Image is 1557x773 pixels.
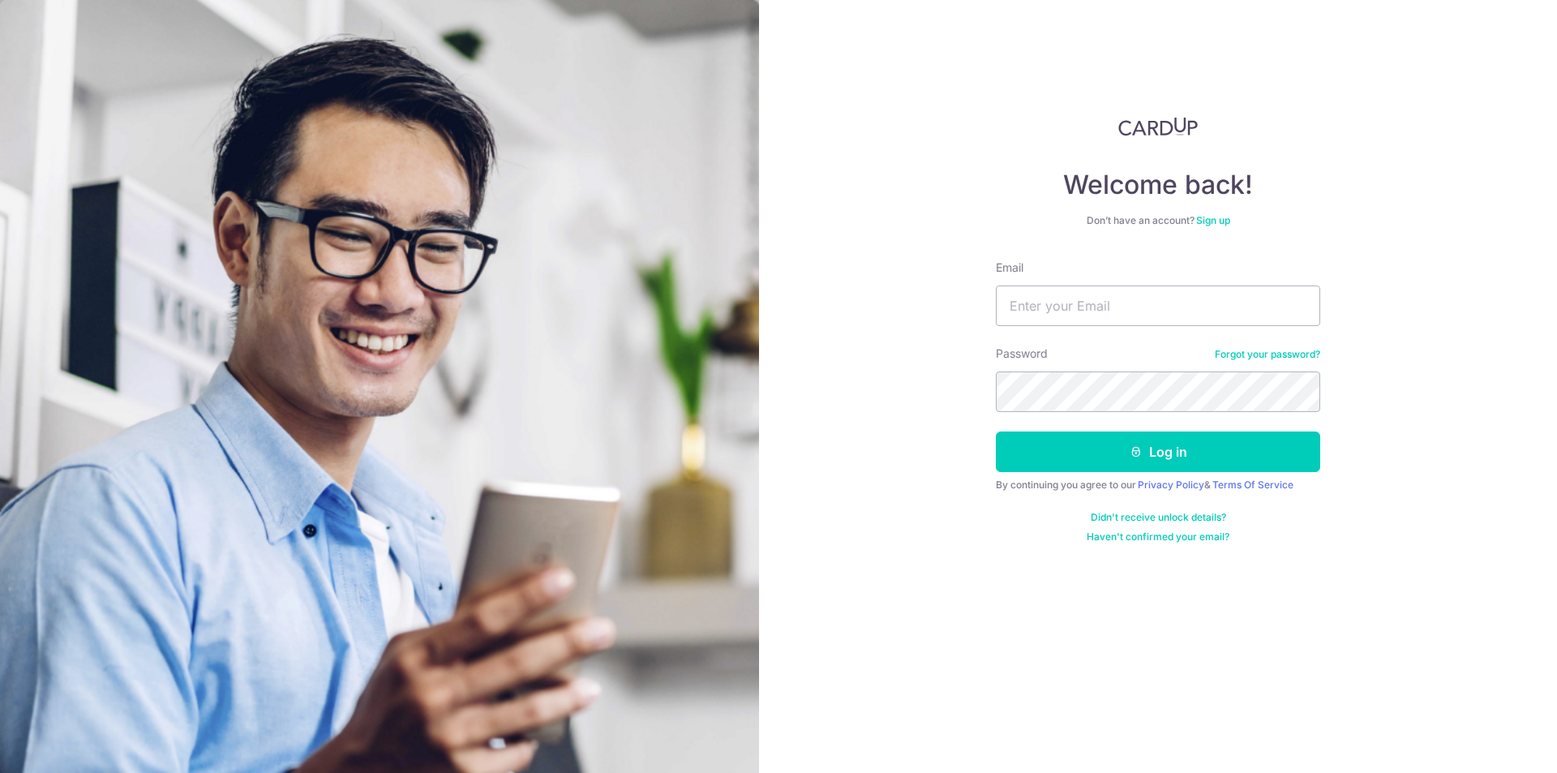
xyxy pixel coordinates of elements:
a: Sign up [1196,214,1230,226]
input: Enter your Email [996,286,1320,326]
label: Password [996,346,1048,362]
a: Forgot your password? [1215,348,1320,361]
button: Log in [996,432,1320,472]
label: Email [996,260,1023,276]
div: By continuing you agree to our & [996,479,1320,492]
a: Haven't confirmed your email? [1087,530,1229,543]
h4: Welcome back! [996,169,1320,201]
div: Don’t have an account? [996,214,1320,227]
img: CardUp Logo [1118,117,1198,136]
a: Privacy Policy [1138,479,1204,491]
a: Didn't receive unlock details? [1091,511,1226,524]
a: Terms Of Service [1212,479,1293,491]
